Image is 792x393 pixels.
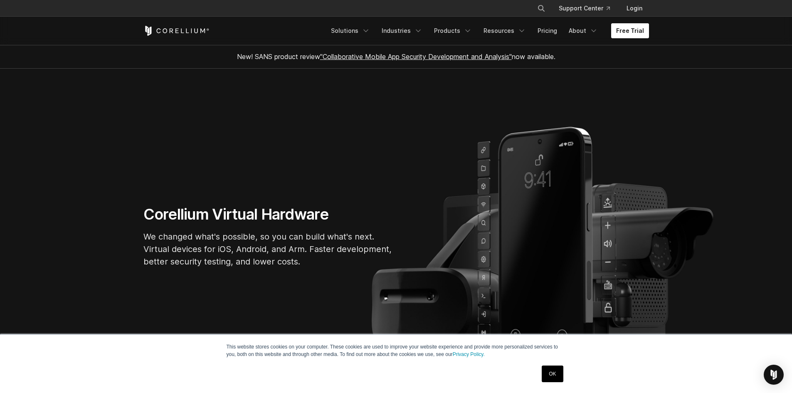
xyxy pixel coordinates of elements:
[611,23,649,38] a: Free Trial
[237,52,555,61] span: New! SANS product review now available.
[143,26,210,36] a: Corellium Home
[542,366,563,382] a: OK
[143,230,393,268] p: We changed what's possible, so you can build what's next. Virtual devices for iOS, Android, and A...
[479,23,531,38] a: Resources
[534,1,549,16] button: Search
[527,1,649,16] div: Navigation Menu
[377,23,427,38] a: Industries
[453,351,485,357] a: Privacy Policy.
[326,23,375,38] a: Solutions
[429,23,477,38] a: Products
[326,23,649,38] div: Navigation Menu
[552,1,617,16] a: Support Center
[227,343,566,358] p: This website stores cookies on your computer. These cookies are used to improve your website expe...
[320,52,512,61] a: "Collaborative Mobile App Security Development and Analysis"
[620,1,649,16] a: Login
[533,23,562,38] a: Pricing
[564,23,603,38] a: About
[143,205,393,224] h1: Corellium Virtual Hardware
[764,365,784,385] div: Open Intercom Messenger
